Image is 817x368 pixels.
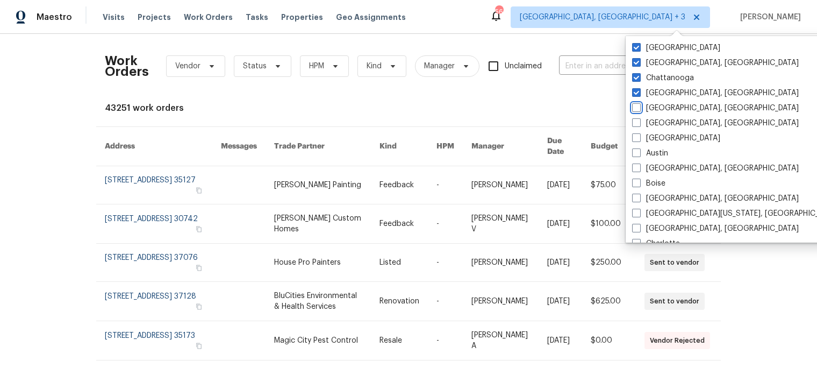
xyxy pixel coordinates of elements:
[632,178,665,189] label: Boise
[463,282,539,321] td: [PERSON_NAME]
[632,133,720,144] label: [GEOGRAPHIC_DATA]
[632,193,799,204] label: [GEOGRAPHIC_DATA], [GEOGRAPHIC_DATA]
[428,166,463,204] td: -
[520,12,685,23] span: [GEOGRAPHIC_DATA], [GEOGRAPHIC_DATA] + 3
[428,127,463,166] th: HPM
[632,103,799,114] label: [GEOGRAPHIC_DATA], [GEOGRAPHIC_DATA]
[105,55,149,77] h2: Work Orders
[632,163,799,174] label: [GEOGRAPHIC_DATA], [GEOGRAPHIC_DATA]
[495,6,503,17] div: 56
[105,103,712,114] div: 43251 work orders
[266,127,371,166] th: Trade Partner
[194,224,204,234] button: Copy Address
[194,302,204,312] button: Copy Address
[736,12,801,23] span: [PERSON_NAME]
[194,341,204,351] button: Copy Address
[463,321,539,360] td: [PERSON_NAME] A
[266,166,371,204] td: [PERSON_NAME] Painting
[266,204,371,244] td: [PERSON_NAME] Custom Homes
[632,88,799,98] label: [GEOGRAPHIC_DATA], [GEOGRAPHIC_DATA]
[632,73,694,83] label: Chattanooga
[103,12,125,23] span: Visits
[37,12,72,23] span: Maestro
[428,204,463,244] td: -
[246,13,268,21] span: Tasks
[266,282,371,321] td: BluCities Environmental & Health Services
[371,321,428,360] td: Resale
[371,244,428,282] td: Listed
[424,61,455,72] span: Manager
[175,61,200,72] span: Vendor
[428,244,463,282] td: -
[632,43,720,53] label: [GEOGRAPHIC_DATA]
[463,204,539,244] td: [PERSON_NAME] V
[138,12,171,23] span: Projects
[266,244,371,282] td: House Pro Painters
[463,244,539,282] td: [PERSON_NAME]
[582,127,636,166] th: Budget
[194,186,204,195] button: Copy Address
[632,118,799,129] label: [GEOGRAPHIC_DATA], [GEOGRAPHIC_DATA]
[281,12,323,23] span: Properties
[212,127,266,166] th: Messages
[371,282,428,321] td: Renovation
[632,58,799,68] label: [GEOGRAPHIC_DATA], [GEOGRAPHIC_DATA]
[632,238,680,249] label: Charlotte
[632,223,799,234] label: [GEOGRAPHIC_DATA], [GEOGRAPHIC_DATA]
[371,204,428,244] td: Feedback
[371,166,428,204] td: Feedback
[96,127,212,166] th: Address
[367,61,382,72] span: Kind
[505,61,542,72] span: Unclaimed
[266,321,371,360] td: Magic City Pest Control
[463,127,539,166] th: Manager
[184,12,233,23] span: Work Orders
[194,263,204,273] button: Copy Address
[632,148,668,159] label: Austin
[539,127,582,166] th: Due Date
[428,282,463,321] td: -
[428,321,463,360] td: -
[559,58,666,75] input: Enter in an address
[336,12,406,23] span: Geo Assignments
[309,61,324,72] span: HPM
[463,166,539,204] td: [PERSON_NAME]
[371,127,428,166] th: Kind
[243,61,267,72] span: Status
